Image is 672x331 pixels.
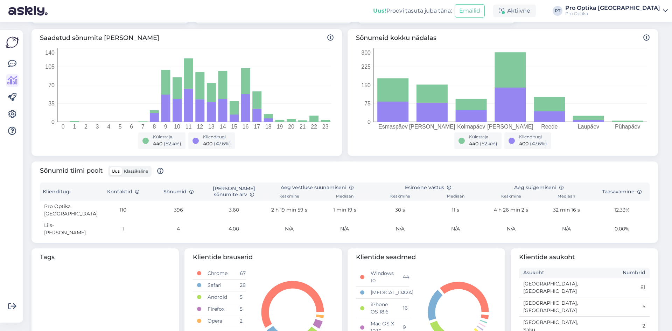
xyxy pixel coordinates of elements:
tspan: 20 [288,124,294,130]
tspan: 75 [364,101,371,106]
tspan: Kolmapäev [457,124,485,130]
tspan: 21 [300,124,306,130]
tspan: 4 [107,124,110,130]
tspan: 35 [48,101,55,106]
tspan: 140 [45,50,55,56]
th: Keskmine [483,193,539,201]
span: 440 [469,140,478,147]
tspan: 300 [361,50,371,56]
td: 16 [399,298,409,318]
td: 396 [151,201,206,220]
td: 28 [236,279,246,291]
td: 4 h 26 min 2 s [483,201,539,220]
span: Tags [40,253,170,262]
td: 81 [584,278,650,297]
td: 12.33% [594,201,650,220]
td: 5 [584,297,650,316]
td: 0.00% [594,220,650,239]
tspan: 18 [265,124,272,130]
span: ( 47.6 %) [530,140,547,147]
tspan: 11 [185,124,192,130]
div: Klienditugi [519,134,547,140]
td: 22 [399,287,409,298]
span: ( 47.6 %) [214,140,231,147]
td: Liis-[PERSON_NAME] [40,220,95,239]
tspan: 0 [367,119,371,125]
tspan: 19 [276,124,283,130]
a: Pro Optika [GEOGRAPHIC_DATA]Pro Optika [565,5,668,16]
td: [GEOGRAPHIC_DATA], [GEOGRAPHIC_DATA] [519,278,584,297]
td: [GEOGRAPHIC_DATA], [GEOGRAPHIC_DATA] [519,297,584,316]
td: 4 [151,220,206,239]
tspan: [PERSON_NAME] [409,124,455,130]
span: ( 52.4 %) [480,140,497,147]
b: Uus! [373,7,386,14]
td: N/A [483,220,539,239]
tspan: 7 [141,124,145,130]
tspan: 150 [361,82,371,88]
td: Firefox [203,303,235,315]
tspan: 10 [174,124,180,130]
th: Taasavamine [594,182,650,201]
div: Külastaja [153,134,181,140]
th: Sõnumid [151,182,206,201]
th: Keskmine [372,193,428,201]
td: 32 min 16 s [539,201,594,220]
span: Klientide asukoht [519,253,650,262]
td: Opera [203,315,235,327]
tspan: 8 [153,124,156,130]
tspan: 1 [73,124,76,130]
th: Aeg vestluse suunamiseni [261,182,372,193]
td: 30 s [372,201,428,220]
th: Mediaan [539,193,594,201]
tspan: 15 [231,124,237,130]
td: Android [203,291,235,303]
td: 110 [95,201,150,220]
tspan: 12 [197,124,203,130]
tspan: Pühapäev [615,124,640,130]
td: 5 [236,303,246,315]
div: Pro Optika [565,11,660,16]
tspan: 9 [164,124,167,130]
td: 2 h 19 min 59 s [261,201,317,220]
div: Aktiivne [493,5,536,17]
tspan: 0 [62,124,65,130]
th: [PERSON_NAME] sõnumite arv [206,182,261,201]
td: Pro Optika [GEOGRAPHIC_DATA] [40,201,95,220]
tspan: 105 [45,64,55,70]
tspan: 2 [84,124,87,130]
td: Windows 10 [366,268,398,287]
tspan: 14 [220,124,226,130]
span: 400 [203,140,212,147]
th: Mediaan [317,193,372,201]
td: 11 s [428,201,483,220]
button: Emailid [455,4,485,18]
tspan: 23 [322,124,329,130]
td: 4.00 [206,220,261,239]
td: 5 [236,291,246,303]
tspan: 0 [51,119,55,125]
td: 1 min 19 s [317,201,372,220]
td: N/A [372,220,428,239]
th: Esimene vastus [372,182,483,193]
td: [MEDICAL_DATA] [366,287,398,298]
tspan: 6 [130,124,133,130]
td: N/A [428,220,483,239]
td: 67 [236,268,246,280]
tspan: 22 [311,124,317,130]
tspan: 13 [208,124,215,130]
td: 3.60 [206,201,261,220]
td: N/A [317,220,372,239]
tspan: Esmaspäev [378,124,408,130]
tspan: 70 [48,82,55,88]
span: Klientide brauserid [193,253,334,262]
span: 440 [153,140,162,147]
tspan: 16 [243,124,249,130]
td: 2 [236,315,246,327]
span: Klientide seadmed [356,253,497,262]
tspan: 5 [119,124,122,130]
tspan: [PERSON_NAME] [487,124,533,130]
div: Külastaja [469,134,497,140]
span: Sõnumid tiimi poolt [40,166,163,177]
th: Numbrid [584,268,650,278]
